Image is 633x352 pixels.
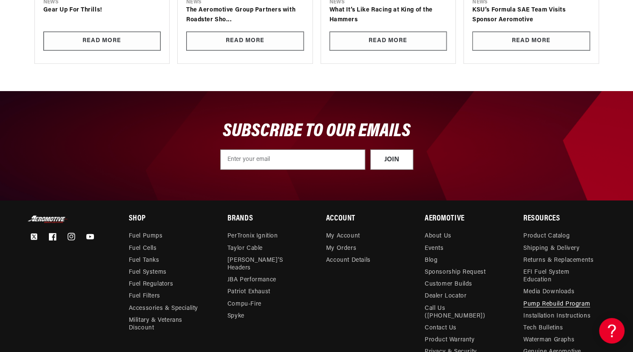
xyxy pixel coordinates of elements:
a: Waterman Graphs [523,334,574,346]
a: Fuel Systems [129,266,167,278]
a: EFI Fuel System Education [523,266,596,286]
a: Tech Bulletins [523,322,563,334]
img: Aeromotive [27,215,69,223]
a: Events [425,243,444,255]
a: Account Details [326,255,371,266]
a: Installation Instructions [523,310,590,322]
a: Returns & Replacements [523,255,593,266]
a: JBA Performance [227,274,276,286]
span: SUBSCRIBE TO OUR EMAILS [223,122,411,141]
a: Taylor Cable [227,243,263,255]
a: Product Warranty [425,334,475,346]
a: My Orders [326,243,356,255]
a: My Account [326,232,360,242]
a: Fuel Tanks [129,255,159,266]
a: Pump Rebuild Program [523,298,590,310]
a: Fuel Filters [129,290,160,302]
a: Fuel Regulators [129,278,173,290]
a: Accessories & Speciality [129,303,198,315]
a: Fuel Pumps [129,232,163,242]
a: Shipping & Delivery [523,243,579,255]
a: Read More [329,31,447,51]
a: Patriot Exhaust [227,286,270,298]
a: [PERSON_NAME]’s Headers [227,255,301,274]
a: PerTronix Ignition [227,232,278,242]
a: Gear Up For Thrills! [43,6,161,15]
a: Read More [186,31,304,51]
a: About Us [425,232,451,242]
a: KSU’s Formula SAE Team Visits Sponsor Aeromotive [472,6,590,25]
button: JOIN [370,149,413,170]
a: Read More [472,31,590,51]
a: Customer Builds [425,278,472,290]
a: Sponsorship Request [425,266,485,278]
a: Read More [43,31,161,51]
a: Military & Veterans Discount [129,315,208,334]
a: Contact Us [425,322,457,334]
a: Media Downloads [523,286,574,298]
a: The Aeromotive Group Partners with Roadster Sho... [186,6,304,25]
a: Product Catalog [523,232,570,242]
a: Fuel Cells [129,243,157,255]
a: Blog [425,255,437,266]
a: Compu-Fire [227,298,261,310]
a: Call Us ([PHONE_NUMBER]) [425,303,498,322]
a: What It’s Like Racing at King of the Hammers [329,6,447,25]
a: Spyke [227,310,244,322]
input: Enter your email [220,149,365,170]
a: Dealer Locator [425,290,466,302]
